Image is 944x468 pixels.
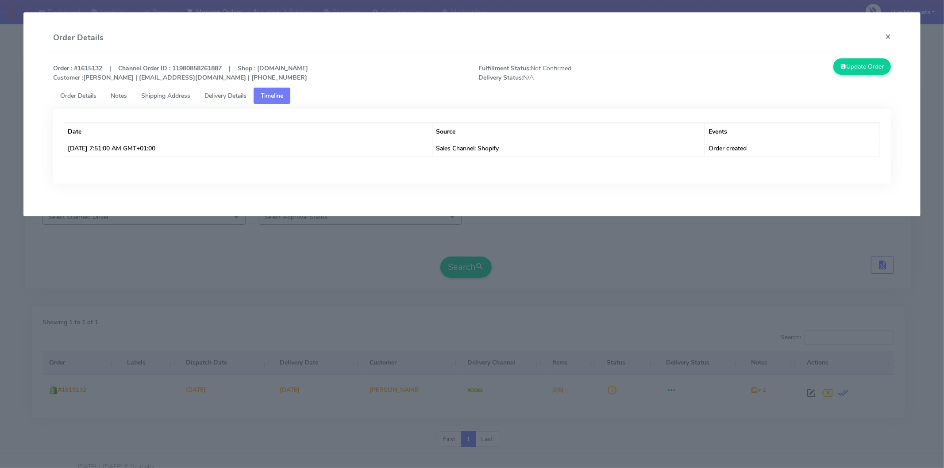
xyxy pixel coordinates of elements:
[478,73,523,82] strong: Delivery Status:
[705,140,880,157] td: Order created
[432,140,705,157] td: Sales Channel: Shopify
[878,25,898,48] button: Close
[111,92,127,100] span: Notes
[478,64,531,73] strong: Fulfillment Status:
[53,32,104,44] h4: Order Details
[261,92,283,100] span: Timeline
[64,123,432,140] th: Date
[141,92,190,100] span: Shipping Address
[833,58,891,75] button: Update Order
[53,73,83,82] strong: Customer :
[204,92,247,100] span: Delivery Details
[64,140,432,157] td: [DATE] 7:51:00 AM GMT+01:00
[60,92,96,100] span: Order Details
[472,64,685,82] span: Not Confirmed N/A
[53,64,308,82] strong: Order : #1615132 | Channel Order ID : 11980858261887 | Shop : [DOMAIN_NAME] [PERSON_NAME] | [EMAI...
[53,88,891,104] ul: Tabs
[432,123,705,140] th: Source
[705,123,880,140] th: Events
